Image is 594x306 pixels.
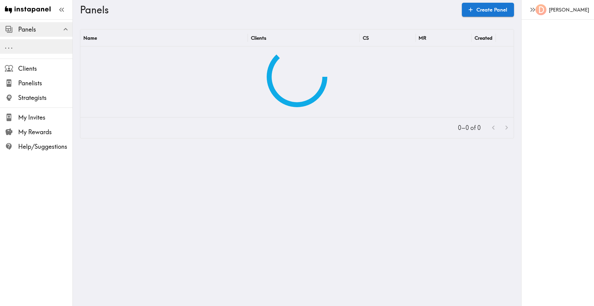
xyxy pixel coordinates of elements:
span: . [11,42,13,50]
h6: [PERSON_NAME] [549,6,589,13]
span: My Rewards [18,128,72,136]
a: Create Panel [462,3,514,17]
span: Panels [18,25,72,34]
span: Clients [18,64,72,73]
span: . [8,42,10,50]
div: Name [83,35,97,41]
div: Created [475,35,492,41]
span: Strategists [18,93,72,102]
div: MR [419,35,426,41]
span: Panelists [18,79,72,87]
span: D [538,5,544,15]
span: My Invites [18,113,72,122]
p: 0–0 of 0 [458,124,481,132]
div: Clients [251,35,266,41]
span: Help/Suggestions [18,142,72,151]
div: CS [363,35,369,41]
h3: Panels [80,4,457,15]
span: . [5,42,7,50]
